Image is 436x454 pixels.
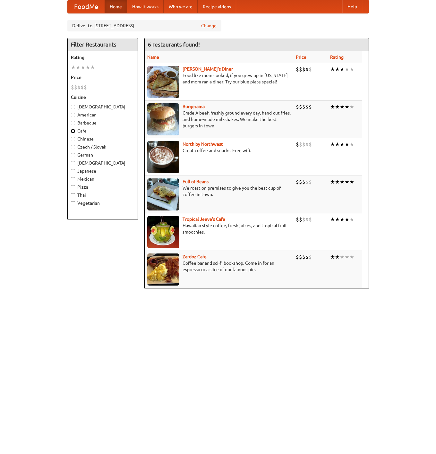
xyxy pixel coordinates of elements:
[71,168,134,174] label: Japanese
[71,153,75,157] input: German
[68,0,105,13] a: FoodMe
[147,178,179,210] img: beans.jpg
[342,0,362,13] a: Help
[71,84,74,91] li: $
[71,113,75,117] input: American
[309,216,312,223] li: $
[71,193,75,197] input: Thai
[84,84,87,91] li: $
[71,160,134,166] label: [DEMOGRAPHIC_DATA]
[183,179,209,184] a: Full of Beans
[71,152,134,158] label: German
[147,253,179,286] img: zardoz.jpg
[71,144,134,150] label: Czech / Slovak
[296,103,299,110] li: $
[335,253,340,261] li: ★
[183,141,223,147] a: North by Northwest
[340,66,345,73] li: ★
[90,64,95,71] li: ★
[345,216,349,223] li: ★
[127,0,164,13] a: How it works
[183,66,233,72] a: [PERSON_NAME]'s Diner
[340,253,345,261] li: ★
[164,0,198,13] a: Who we are
[345,103,349,110] li: ★
[71,94,134,100] h5: Cuisine
[147,216,179,248] img: jeeves.jpg
[349,66,354,73] li: ★
[340,216,345,223] li: ★
[296,178,299,185] li: $
[330,55,344,60] a: Rating
[68,38,138,51] h4: Filter Restaurants
[299,253,302,261] li: $
[71,136,134,142] label: Chinese
[330,66,335,73] li: ★
[81,64,85,71] li: ★
[74,84,77,91] li: $
[71,128,134,134] label: Cafe
[147,185,291,198] p: We roast on premises to give you the best cup of coffee in town.
[147,260,291,273] p: Coffee bar and sci-fi bookshop. Come in for an espresso or a slice of our famous pie.
[349,103,354,110] li: ★
[71,185,75,189] input: Pizza
[302,103,305,110] li: $
[299,178,302,185] li: $
[345,66,349,73] li: ★
[302,178,305,185] li: $
[71,169,75,173] input: Japanese
[302,216,305,223] li: $
[71,176,134,182] label: Mexican
[147,72,291,85] p: Food like mom cooked, if you grew up in [US_STATE] and mom ran a diner. Try our blue plate special!
[299,216,302,223] li: $
[296,216,299,223] li: $
[340,141,345,148] li: ★
[85,64,90,71] li: ★
[147,222,291,235] p: Hawaiian style coffee, fresh juices, and tropical fruit smoothies.
[71,121,75,125] input: Barbecue
[305,141,309,148] li: $
[296,55,306,60] a: Price
[71,54,134,61] h5: Rating
[330,253,335,261] li: ★
[77,84,81,91] li: $
[71,129,75,133] input: Cafe
[349,141,354,148] li: ★
[299,103,302,110] li: $
[309,141,312,148] li: $
[71,200,134,206] label: Vegetarian
[309,253,312,261] li: $
[345,178,349,185] li: ★
[330,178,335,185] li: ★
[76,64,81,71] li: ★
[71,112,134,118] label: American
[309,66,312,73] li: $
[147,141,179,173] img: north.jpg
[335,66,340,73] li: ★
[183,217,225,222] a: Tropical Jeeve's Cafe
[335,103,340,110] li: ★
[147,147,291,154] p: Great coffee and snacks. Free wifi.
[305,253,309,261] li: $
[309,178,312,185] li: $
[147,110,291,129] p: Grade A beef, freshly ground every day, hand-cut fries, and home-made milkshakes. We make the bes...
[335,141,340,148] li: ★
[71,161,75,165] input: [DEMOGRAPHIC_DATA]
[198,0,236,13] a: Recipe videos
[71,74,134,81] h5: Price
[302,141,305,148] li: $
[296,141,299,148] li: $
[349,178,354,185] li: ★
[71,177,75,181] input: Mexican
[330,216,335,223] li: ★
[345,253,349,261] li: ★
[345,141,349,148] li: ★
[335,216,340,223] li: ★
[71,137,75,141] input: Chinese
[305,66,309,73] li: $
[183,104,205,109] a: Burgerama
[67,20,221,31] div: Deliver to: [STREET_ADDRESS]
[330,103,335,110] li: ★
